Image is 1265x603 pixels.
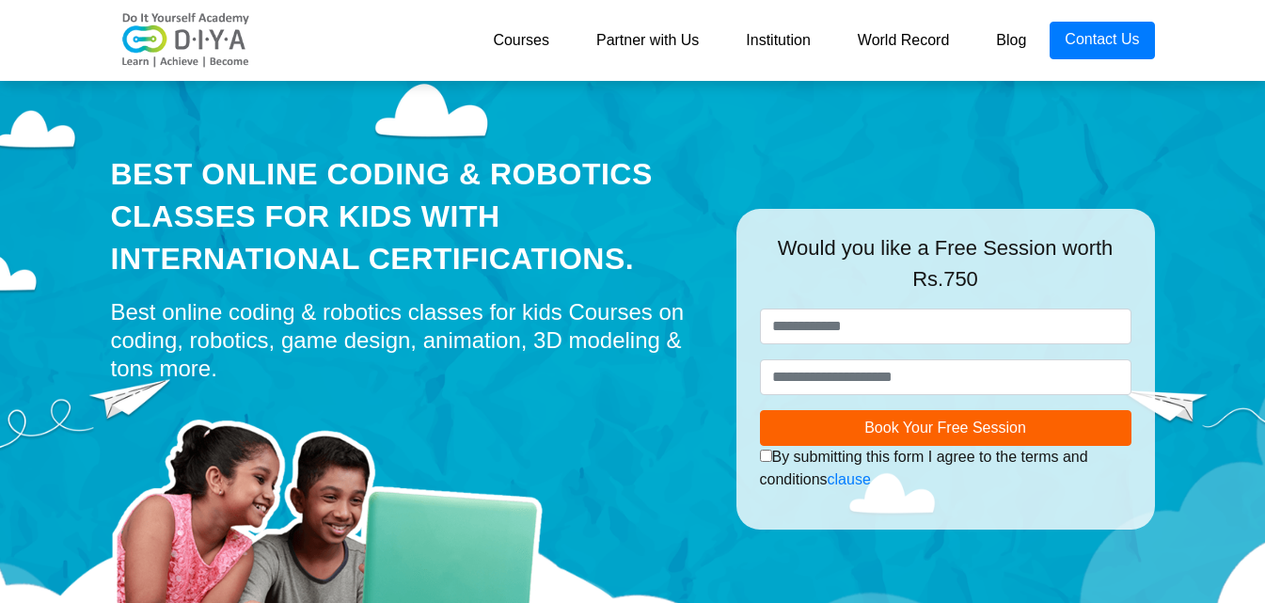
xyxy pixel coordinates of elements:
a: World Record [834,22,973,59]
button: Book Your Free Session [760,410,1131,446]
a: clause [828,471,871,487]
a: Contact Us [1050,22,1154,59]
a: Institution [722,22,833,59]
div: By submitting this form I agree to the terms and conditions [760,446,1131,491]
div: Best online coding & robotics classes for kids Courses on coding, robotics, game design, animatio... [111,298,708,383]
div: Would you like a Free Session worth Rs.750 [760,232,1131,309]
a: Partner with Us [573,22,722,59]
a: Courses [469,22,573,59]
img: logo-v2.png [111,12,261,69]
span: Book Your Free Session [864,420,1026,436]
div: Best Online Coding & Robotics Classes for kids with International Certifications. [111,153,708,279]
a: Blog [972,22,1050,59]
